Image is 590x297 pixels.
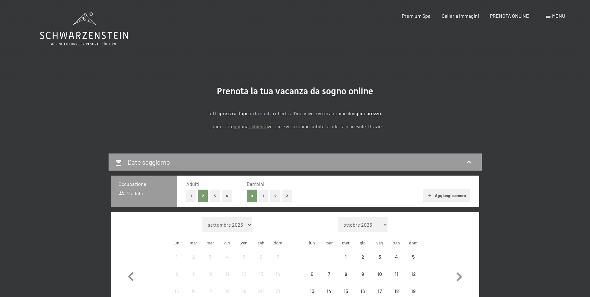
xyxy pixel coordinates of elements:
abbr: giovedì [360,240,366,245]
div: arrivo/check-in non effettuabile [219,248,236,265]
div: Wed Sep 03 2025 [202,248,219,265]
div: arrivo/check-in non effettuabile [388,266,405,282]
div: Fri Sep 05 2025 [236,248,253,265]
div: 10 [372,271,387,287]
abbr: mercoledì [342,240,350,245]
div: Sun Oct 05 2025 [405,248,422,265]
div: Sun Sep 14 2025 [269,266,286,282]
div: 7 [321,271,337,287]
div: arrivo/check-in non effettuabile [269,266,286,282]
div: Sat Sep 13 2025 [253,266,269,282]
div: 2 [355,254,370,270]
div: arrivo/check-in non effettuabile [253,248,269,265]
div: 3 [202,254,218,270]
abbr: domenica [409,240,418,245]
button: 3 [282,190,293,202]
div: 8 [338,271,354,287]
div: Sat Oct 04 2025 [388,248,405,265]
div: Thu Oct 09 2025 [354,266,371,282]
span: Bambini [247,181,264,187]
div: Fri Oct 03 2025 [371,248,388,265]
button: 0 [247,190,257,202]
div: arrivo/check-in non effettuabile [405,248,422,265]
div: arrivo/check-in non effettuabile [168,248,185,265]
div: Sun Sep 07 2025 [269,248,286,265]
div: arrivo/check-in non effettuabile [337,248,354,265]
div: 10 [202,271,218,287]
div: arrivo/check-in non effettuabile [388,248,405,265]
p: Tutti i con la nostra offerta all'incusive e vi garantiamo il ! [140,109,451,117]
div: Fri Oct 10 2025 [371,266,388,282]
div: Fri Sep 12 2025 [236,266,253,282]
div: 14 [270,271,286,287]
abbr: domenica [274,240,282,245]
div: arrivo/check-in non effettuabile [354,248,371,265]
div: arrivo/check-in non effettuabile [321,266,337,282]
div: Wed Oct 08 2025 [337,266,354,282]
strong: prezzi al top [220,110,246,116]
div: 6 [304,271,320,287]
div: arrivo/check-in non effettuabile [354,266,371,282]
button: 2 [198,190,208,202]
a: Galleria immagini [442,13,479,19]
div: Tue Sep 02 2025 [185,248,202,265]
h2: Date soggiorno [128,158,170,166]
abbr: martedì [190,240,197,245]
div: arrivo/check-in non effettuabile [304,266,320,282]
div: Thu Sep 04 2025 [219,248,236,265]
div: arrivo/check-in non effettuabile [168,266,185,282]
span: Menu [552,13,565,19]
button: Aggiungi camera [423,189,470,202]
div: arrivo/check-in non effettuabile [185,248,202,265]
div: 9 [186,271,201,287]
a: PRENOTA ONLINE [490,13,529,19]
button: 3 [210,190,220,202]
div: arrivo/check-in non effettuabile [236,248,253,265]
abbr: mercoledì [207,240,214,245]
div: arrivo/check-in non effettuabile [202,248,219,265]
div: arrivo/check-in non effettuabile [337,266,354,282]
div: Mon Oct 06 2025 [304,266,320,282]
div: 1 [169,254,184,270]
div: Mon Sep 08 2025 [168,266,185,282]
strong: miglior prezzo [350,110,381,116]
div: 6 [253,254,269,270]
div: arrivo/check-in non effettuabile [269,248,286,265]
div: Sun Oct 12 2025 [405,266,422,282]
div: Thu Sep 11 2025 [219,266,236,282]
span: 2 adulti [118,190,144,197]
abbr: venerdì [376,240,383,245]
div: 1 [338,254,354,270]
p: Oppure fate una veloce e vi facciamo subito la offerta piacevole. Grazie [140,122,451,130]
div: arrivo/check-in non effettuabile [202,266,219,282]
div: arrivo/check-in non effettuabile [371,266,388,282]
div: 11 [389,271,404,287]
abbr: lunedì [174,240,179,245]
div: Thu Oct 02 2025 [354,248,371,265]
div: arrivo/check-in non effettuabile [371,248,388,265]
div: 2 [186,254,201,270]
abbr: sabato [258,240,264,245]
button: 4 [222,190,232,202]
div: 7 [270,254,286,270]
a: Premium Spa [402,13,430,19]
a: richiesta [249,123,268,129]
abbr: giovedì [224,240,230,245]
div: 12 [236,271,252,287]
div: arrivo/check-in non effettuabile [219,266,236,282]
div: arrivo/check-in non effettuabile [185,266,202,282]
div: 9 [355,271,370,287]
div: 5 [236,254,252,270]
span: Prenota la tua vacanza da sogno online [217,86,373,97]
button: 2 [270,190,281,202]
div: Tue Oct 07 2025 [321,266,337,282]
div: 4 [389,254,404,270]
h3: Occupazione [118,181,170,187]
div: arrivo/check-in non effettuabile [405,266,422,282]
span: Adulti [186,181,199,187]
abbr: lunedì [309,240,315,245]
div: 12 [406,271,421,287]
